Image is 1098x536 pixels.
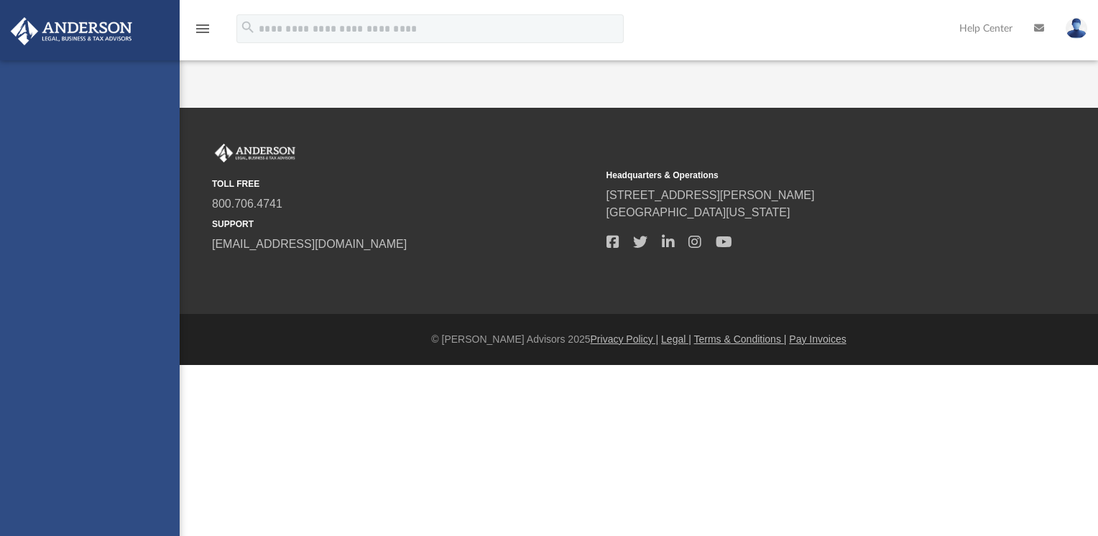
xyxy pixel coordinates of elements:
[606,206,790,218] a: [GEOGRAPHIC_DATA][US_STATE]
[591,333,659,345] a: Privacy Policy |
[212,218,596,231] small: SUPPORT
[606,189,815,201] a: [STREET_ADDRESS][PERSON_NAME]
[194,20,211,37] i: menu
[694,333,787,345] a: Terms & Conditions |
[606,169,991,182] small: Headquarters & Operations
[212,198,282,210] a: 800.706.4741
[212,177,596,190] small: TOLL FREE
[212,144,298,162] img: Anderson Advisors Platinum Portal
[180,332,1098,347] div: © [PERSON_NAME] Advisors 2025
[212,238,407,250] a: [EMAIL_ADDRESS][DOMAIN_NAME]
[194,27,211,37] a: menu
[789,333,846,345] a: Pay Invoices
[661,333,691,345] a: Legal |
[6,17,137,45] img: Anderson Advisors Platinum Portal
[1066,18,1087,39] img: User Pic
[240,19,256,35] i: search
